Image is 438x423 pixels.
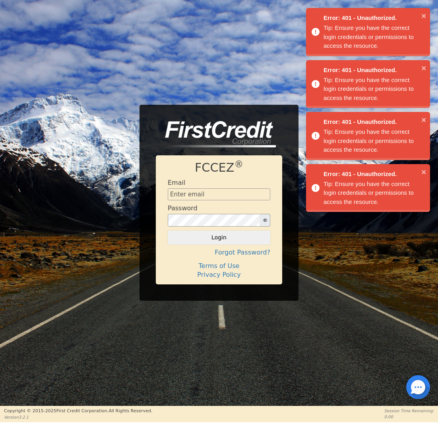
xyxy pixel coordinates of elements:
[324,14,419,23] span: Error: 401 - Unauthorized.
[168,249,270,256] h4: Forgot Password?
[4,414,152,420] p: Version 3.2.1
[421,11,427,20] button: close
[168,161,270,175] h1: FCCEZ
[384,414,434,420] p: 0:00
[324,76,414,101] span: Tip: Ensure you have the correct login credentials or permissions to access the resource.
[324,128,414,153] span: Tip: Ensure you have the correct login credentials or permissions to access the resource.
[4,408,152,415] p: Copyright © 2015- 2025 First Credit Corporation.
[324,170,419,179] span: Error: 401 - Unauthorized.
[109,408,152,413] span: All Rights Reserved.
[324,24,414,49] span: Tip: Ensure you have the correct login credentials or permissions to access the resource.
[384,408,434,414] p: Session Time Remaining:
[168,188,270,200] input: Enter email
[156,121,276,147] img: logo-CMu_cnol.png
[324,117,419,127] span: Error: 401 - Unauthorized.
[324,180,414,205] span: Tip: Ensure you have the correct login credentials or permissions to access the resource.
[234,159,243,169] sup: ®
[168,231,270,244] button: Login
[168,179,185,186] h4: Email
[421,167,427,176] button: close
[168,214,260,227] input: password
[421,63,427,72] button: close
[324,66,419,75] span: Error: 401 - Unauthorized.
[168,204,198,212] h4: Password
[168,271,270,278] h4: Privacy Policy
[421,115,427,124] button: close
[168,262,270,270] h4: Terms of Use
